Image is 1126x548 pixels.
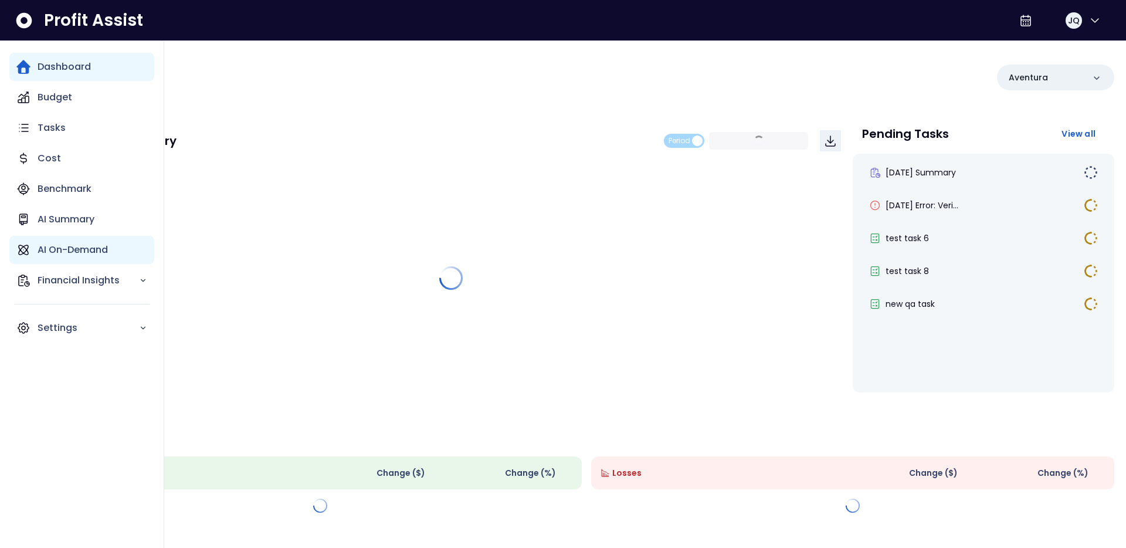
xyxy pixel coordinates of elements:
[44,10,143,31] span: Profit Assist
[1084,198,1098,212] img: In Progress
[909,467,958,479] span: Change ( $ )
[1009,72,1048,84] p: Aventura
[38,243,108,257] p: AI On-Demand
[1052,123,1105,144] button: View all
[38,212,94,226] p: AI Summary
[505,467,556,479] span: Change (%)
[1084,297,1098,311] img: In Progress
[1084,231,1098,245] img: In Progress
[886,298,935,310] span: new qa task
[1084,165,1098,180] img: Not yet Started
[886,232,929,244] span: test task 6
[886,167,956,178] span: [DATE] Summary
[1068,15,1080,26] span: JQ
[886,199,958,211] span: [DATE] Error: Veri...
[820,130,841,151] button: Download
[59,431,1114,442] p: Wins & Losses
[612,467,642,479] span: Losses
[1061,128,1096,140] span: View all
[38,273,139,287] p: Financial Insights
[38,90,72,104] p: Budget
[38,182,91,196] p: Benchmark
[38,321,139,335] p: Settings
[862,128,949,140] p: Pending Tasks
[1037,467,1088,479] span: Change (%)
[1084,264,1098,278] img: In Progress
[886,265,929,277] span: test task 8
[377,467,425,479] span: Change ( $ )
[38,151,61,165] p: Cost
[38,60,91,74] p: Dashboard
[38,121,66,135] p: Tasks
